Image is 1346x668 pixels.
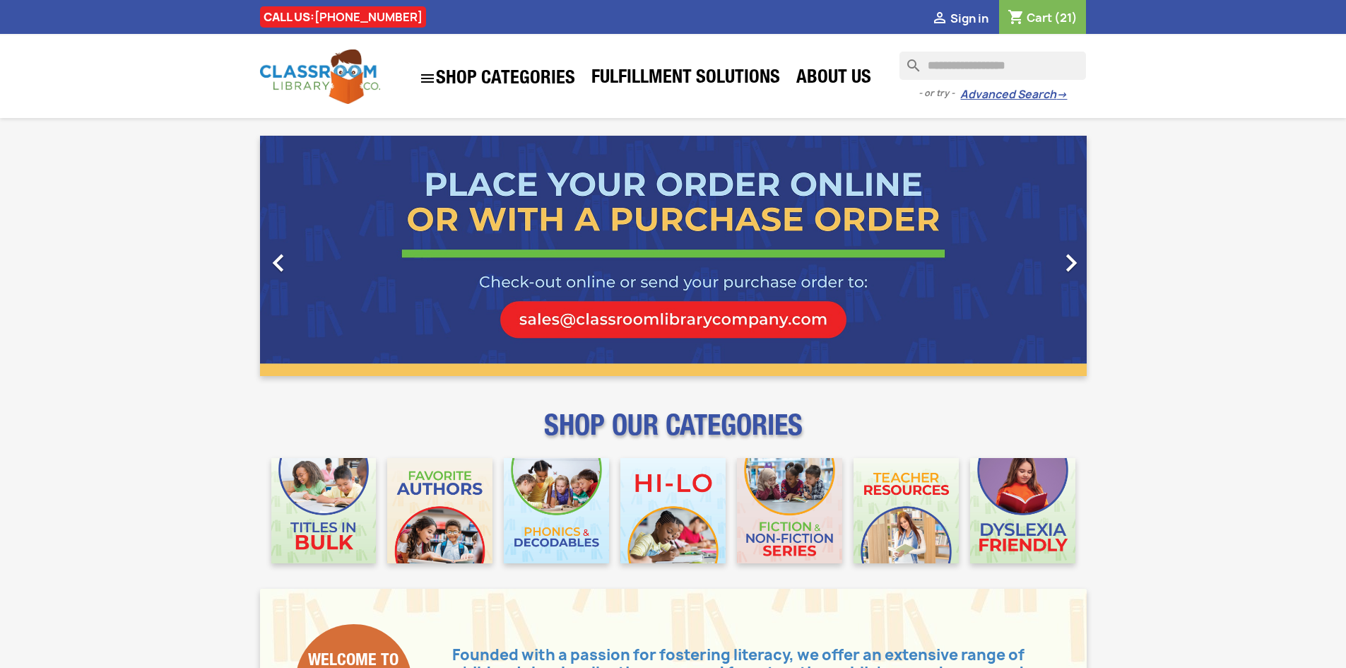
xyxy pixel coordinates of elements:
[960,88,1067,102] a: Advanced Search→
[1008,10,1025,27] i: shopping_cart
[1008,10,1078,25] a: Shopping cart link containing 21 product(s)
[314,9,423,25] a: [PHONE_NUMBER]
[1053,245,1089,281] i: 
[899,52,1086,80] input: Search
[1056,88,1067,102] span: →
[970,458,1075,563] img: CLC_Dyslexia_Mobile.jpg
[931,11,948,28] i: 
[419,70,436,87] i: 
[260,136,384,376] a: Previous
[1054,10,1078,25] span: (21)
[854,458,959,563] img: CLC_Teacher_Resources_Mobile.jpg
[260,49,380,104] img: Classroom Library Company
[789,65,878,93] a: About Us
[950,11,988,26] span: Sign in
[260,421,1087,447] p: SHOP OUR CATEGORIES
[919,86,960,100] span: - or try -
[584,65,787,93] a: Fulfillment Solutions
[737,458,842,563] img: CLC_Fiction_Nonfiction_Mobile.jpg
[931,11,988,26] a:  Sign in
[899,52,916,69] i: search
[261,245,296,281] i: 
[260,6,426,28] div: CALL US:
[1027,10,1052,25] span: Cart
[412,63,582,94] a: SHOP CATEGORIES
[504,458,609,563] img: CLC_Phonics_And_Decodables_Mobile.jpg
[260,136,1087,376] ul: Carousel container
[387,458,492,563] img: CLC_Favorite_Authors_Mobile.jpg
[962,136,1087,376] a: Next
[271,458,377,563] img: CLC_Bulk_Mobile.jpg
[620,458,726,563] img: CLC_HiLo_Mobile.jpg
